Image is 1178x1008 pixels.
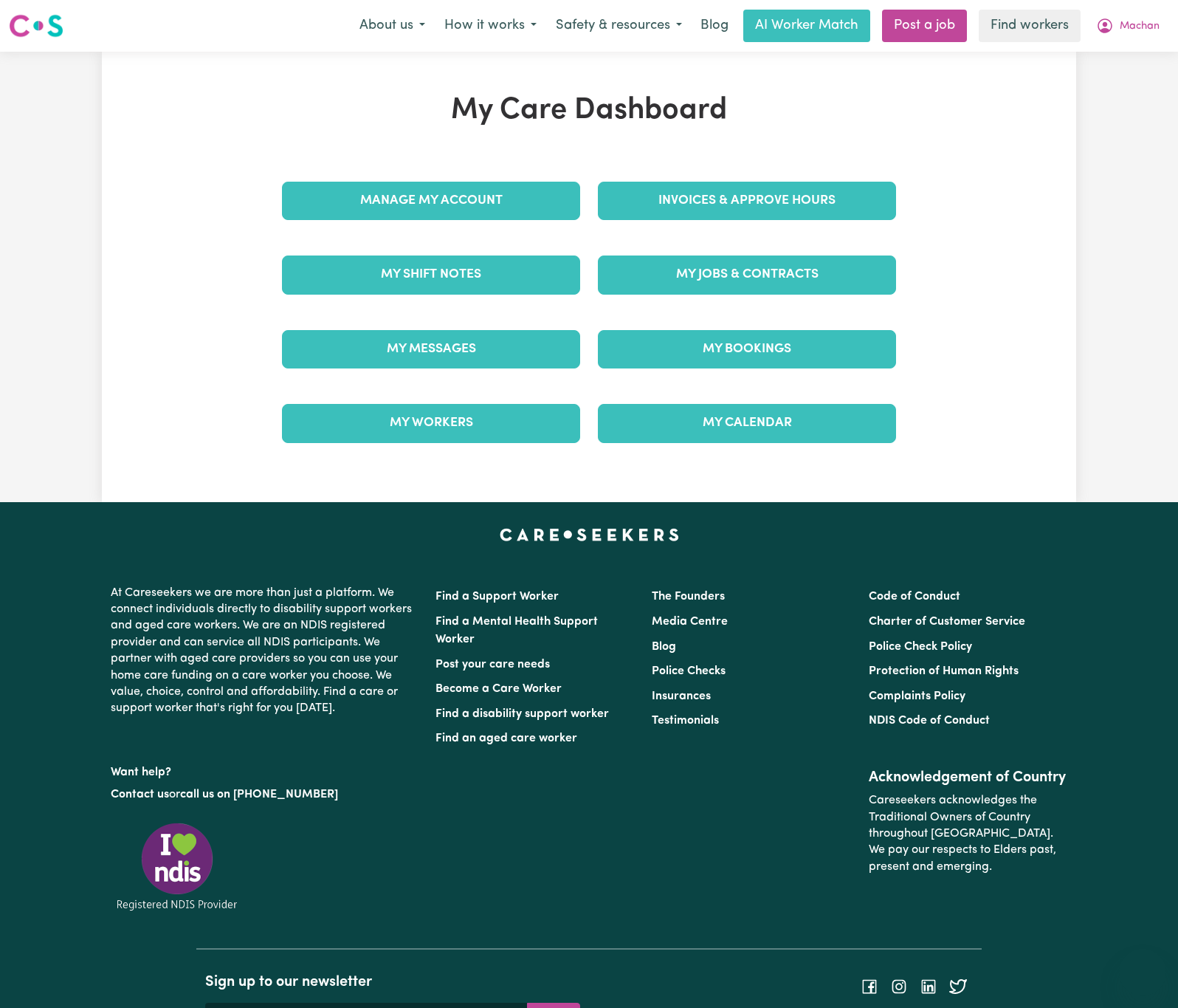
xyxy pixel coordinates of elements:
a: Testimonials [652,715,719,727]
a: Find workers [979,10,1081,42]
a: My Workers [282,404,580,442]
a: Complaints Policy [869,690,965,702]
img: Registered NDIS provider [111,820,244,913]
p: At Careseekers we are more than just a platform. We connect individuals directly to disability su... [111,579,418,723]
button: How it works [435,10,546,41]
a: Follow Careseekers on Twitter [949,980,967,992]
a: AI Worker Match [743,10,870,42]
a: Code of Conduct [869,591,960,603]
a: My Jobs & Contracts [598,256,896,294]
span: Machan [1120,18,1160,35]
a: Media Centre [652,616,728,628]
a: Manage My Account [282,182,580,220]
a: Post a job [882,10,967,42]
h1: My Care Dashboard [273,93,905,128]
a: Protection of Human Rights [869,665,1019,677]
a: My Calendar [598,404,896,442]
a: Follow Careseekers on LinkedIn [920,980,937,992]
p: or [111,781,418,809]
iframe: Button to launch messaging window [1119,949,1166,996]
a: Insurances [652,690,711,702]
a: Become a Care Worker [435,683,562,695]
a: Post your care needs [435,659,550,671]
a: Follow Careseekers on Facebook [861,980,878,992]
button: My Account [1086,10,1169,41]
a: Find an aged care worker [435,733,577,744]
p: Want help? [111,758,418,781]
button: Safety & resources [546,10,692,41]
a: Careseekers logo [9,9,63,43]
a: Find a disability support worker [435,708,609,720]
a: Police Checks [652,665,726,677]
a: Follow Careseekers on Instagram [890,980,908,992]
a: The Founders [652,591,725,603]
a: call us on [PHONE_NUMBER] [180,789,338,800]
a: Blog [692,10,737,42]
h2: Sign up to our newsletter [205,973,580,991]
img: Careseekers logo [9,13,63,39]
a: Careseekers home page [500,529,679,541]
button: About us [350,10,435,41]
a: Contact us [111,789,169,800]
a: Invoices & Approve Hours [598,182,896,220]
a: My Messages [282,330,580,368]
a: Police Check Policy [869,641,972,653]
a: Find a Mental Health Support Worker [435,616,598,645]
a: Charter of Customer Service [869,616,1025,628]
h2: Acknowledgement of Country [869,769,1067,786]
a: Blog [652,641,676,653]
a: My Bookings [598,330,896,368]
a: NDIS Code of Conduct [869,715,990,727]
a: Find a Support Worker [435,591,559,603]
a: My Shift Notes [282,256,580,294]
p: Careseekers acknowledges the Traditional Owners of Country throughout [GEOGRAPHIC_DATA]. We pay o... [869,786,1067,881]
